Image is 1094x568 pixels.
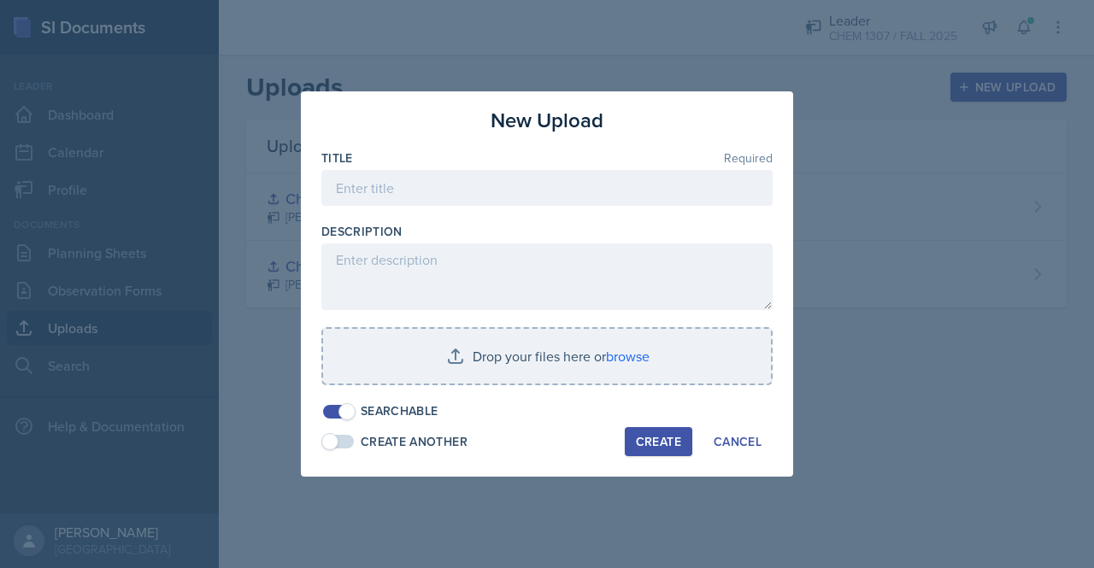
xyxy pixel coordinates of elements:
[361,433,468,451] div: Create Another
[625,427,692,456] button: Create
[636,435,681,448] div: Create
[491,105,603,136] h3: New Upload
[361,402,438,420] div: Searchable
[321,170,773,206] input: Enter title
[703,427,773,456] button: Cancel
[321,223,403,240] label: Description
[321,149,353,167] label: Title
[714,435,762,448] div: Cancel
[724,152,773,164] span: Required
